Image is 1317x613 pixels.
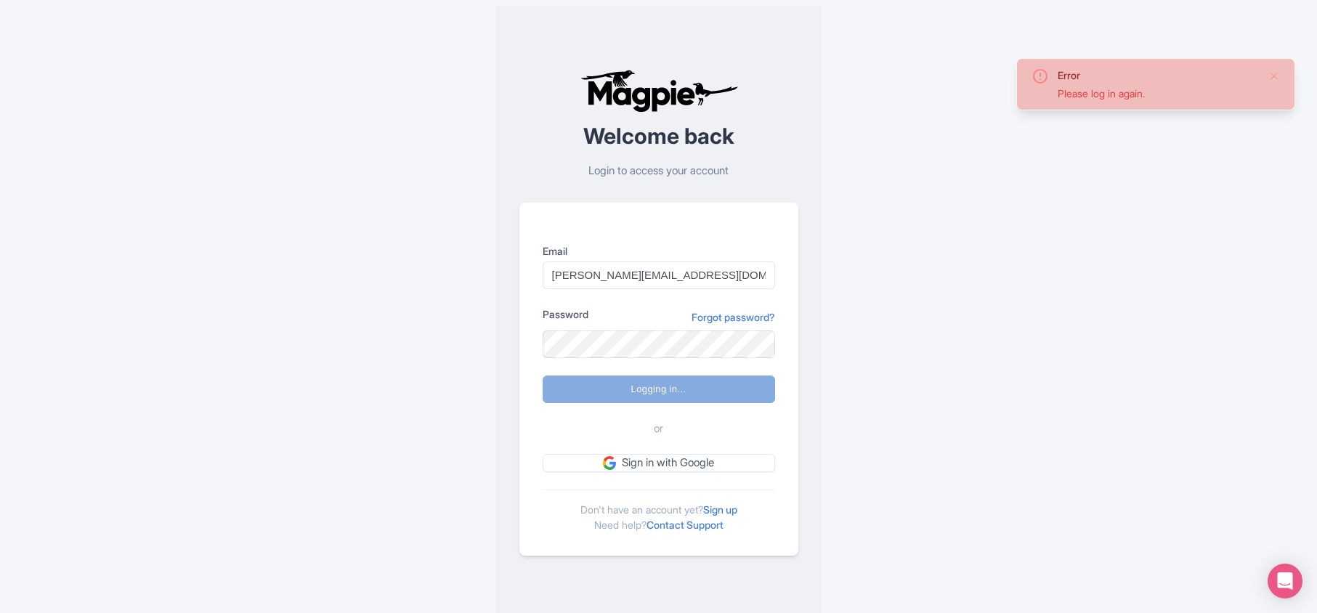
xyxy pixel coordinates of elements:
[543,306,588,322] label: Password
[1058,68,1257,83] div: Error
[543,375,775,403] input: Logging in...
[577,69,740,113] img: logo-ab69f6fb50320c5b225c76a69d11143b.png
[1058,86,1257,101] div: Please log in again.
[519,163,798,179] p: Login to access your account
[703,503,737,516] a: Sign up
[543,261,775,289] input: you@example.com
[1268,564,1302,598] div: Open Intercom Messenger
[543,454,775,472] a: Sign in with Google
[1268,68,1280,85] button: Close
[519,124,798,148] h2: Welcome back
[543,243,775,259] label: Email
[647,519,724,531] a: Contact Support
[543,490,775,532] div: Don't have an account yet? Need help?
[692,309,775,325] a: Forgot password?
[654,421,663,437] span: or
[603,456,616,469] img: google.svg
